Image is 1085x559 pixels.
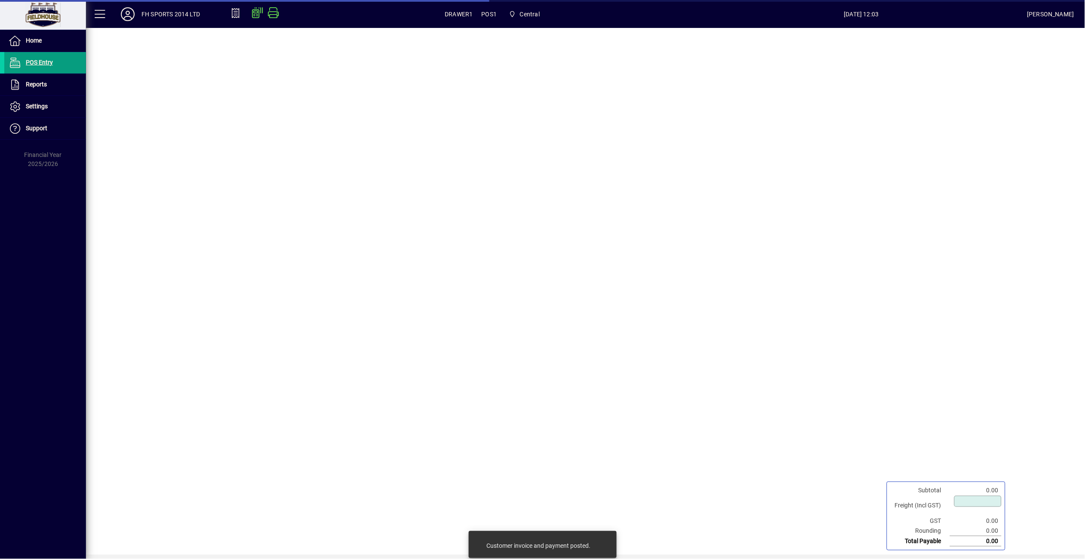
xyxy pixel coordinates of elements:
td: Subtotal [891,485,950,495]
a: Home [4,30,86,52]
td: 0.00 [950,485,1002,495]
td: Freight (Incl GST) [891,495,950,516]
span: POS1 [482,7,497,21]
span: Central [505,6,543,22]
a: Settings [4,96,86,117]
a: Reports [4,74,86,95]
span: Settings [26,103,48,110]
div: FH SPORTS 2014 LTD [141,7,200,21]
button: Profile [114,6,141,22]
div: Customer invoice and payment posted. [486,541,590,550]
td: Total Payable [891,536,950,547]
span: [DATE] 12:03 [696,7,1027,21]
td: 0.00 [950,526,1002,536]
td: 0.00 [950,536,1002,547]
td: Rounding [891,526,950,536]
span: POS Entry [26,59,53,66]
span: Reports [26,81,47,88]
span: Support [26,125,47,132]
td: 0.00 [950,516,1002,526]
span: Home [26,37,42,44]
span: DRAWER1 [445,7,473,21]
a: Support [4,118,86,139]
span: Central [520,7,540,21]
td: GST [891,516,950,526]
div: [PERSON_NAME] [1027,7,1074,21]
